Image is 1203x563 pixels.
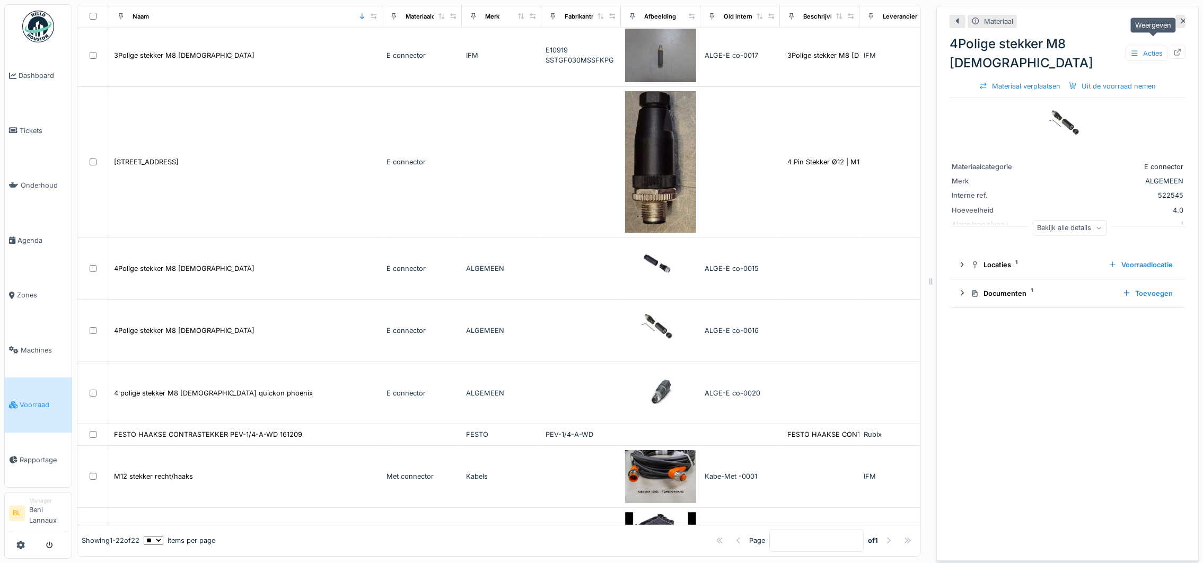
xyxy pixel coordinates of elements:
a: Machines [5,323,72,378]
img: 4 Pin Stekker Ø12 [625,91,696,233]
div: M12 stekker recht/haaks [114,471,193,481]
li: BL [9,505,25,521]
li: Beni Lannaux [29,497,67,530]
span: Tickets [20,126,67,136]
div: Hoeveelheid [952,205,1031,215]
div: Manager [29,497,67,505]
a: Onderhoud [5,158,72,213]
strong: of 1 [868,535,878,546]
a: Dashboard [5,48,72,103]
div: 4Polige stekker M8 [DEMOGRAPHIC_DATA] [950,34,1186,73]
img: 4Polige stekker M8 Male [625,304,696,357]
div: Interne ref. [952,190,1031,200]
div: PEV-1/4-A-WD [546,429,617,439]
span: Agenda [17,235,67,245]
div: items per page [144,535,215,546]
span: Rapportage [20,455,67,465]
div: 3Polige stekker M8 [DEMOGRAPHIC_DATA] E10919 [787,50,952,60]
div: Kabe-Met -0001 [705,471,776,481]
div: ALGE-E co-0015 [705,263,776,274]
div: ALGE-E co-0020 [705,388,776,398]
div: Met connector [387,471,458,481]
span: IFM [864,472,876,480]
div: Uit de voorraad nemen [1065,79,1160,93]
div: Afbeelding [644,12,676,21]
div: IFM [466,50,537,60]
span: Dashboard [19,71,67,81]
div: Materiaal verplaatsen [975,79,1065,93]
div: E connector [387,326,458,336]
div: ALGEMEEN [466,326,537,336]
div: Kabels [466,471,537,481]
div: E connector [387,50,458,60]
div: [STREET_ADDRESS] [114,157,179,167]
a: Tickets [5,103,72,159]
div: E10919 SSTGF030MSSFKPG [546,45,617,65]
div: FESTO HAAKSE CONTRASTEKKER PEV-1/4-A-WD 161209 [787,429,976,439]
a: BL ManagerBeni Lannaux [9,497,67,532]
div: FESTO HAAKSE CONTRASTEKKER PEV-1/4-A-WD 161209 [114,429,302,439]
img: 3Polige stekker M8 Male [625,29,696,82]
div: ALGEMEEN [466,388,537,398]
div: Locaties [971,260,1100,270]
div: 4 polige stekker M8 [DEMOGRAPHIC_DATA] quickon phoenix [114,388,313,398]
span: IFM [864,51,876,59]
img: Badge_color-CXgf-gQk.svg [22,11,54,42]
div: Acties [1126,46,1167,61]
div: Naam [133,12,149,21]
div: Materiaalcategorie [406,12,459,21]
div: E connector [387,157,458,167]
div: 4 Pin Stekker Ø12 | M12 Sensorstekker | Connector [787,157,952,167]
span: Onderhoud [21,180,67,190]
div: FESTO [466,429,537,439]
div: Fabrikantreferentie [565,12,620,21]
div: 4Polige stekker M8 [DEMOGRAPHIC_DATA] [114,326,254,336]
div: ALGE-E co-0017 [705,50,776,60]
div: Old internal reference [724,12,787,21]
span: Zones [17,290,67,300]
div: 3Polige stekker M8 [DEMOGRAPHIC_DATA] [114,50,254,60]
div: Materiaalcategorie [952,162,1031,172]
div: ALGEMEEN [1035,176,1183,186]
div: Documenten [971,288,1114,298]
div: E connector [387,263,458,274]
img: M12 stekker recht/haaks [625,450,696,504]
a: Voorraad [5,377,72,433]
span: Rubix [864,430,882,438]
div: ALGEMEEN [466,263,537,274]
img: 4Polige stekker M8 Male [1041,100,1094,153]
a: Rapportage [5,433,72,488]
div: Materiaal [984,16,1013,27]
div: Bekijk alle details [1033,220,1107,235]
img: Rema Black Chassis Mount 2P Industrial Power Plug, Rated At 160A, 150 V stekker heftruck [625,512,696,552]
div: Beschrijving [803,12,839,21]
a: Zones [5,268,72,323]
a: Agenda [5,213,72,268]
div: 4Polige stekker M8 [DEMOGRAPHIC_DATA] [114,263,254,274]
div: Merk [952,176,1031,186]
div: Weergeven [1130,17,1176,33]
div: Toevoegen [1118,286,1177,301]
span: Voorraad [20,400,67,410]
div: Voorraadlocatie [1104,258,1177,272]
img: 4 polige stekker M8 male quickon phoenix [625,366,696,420]
div: ALGE-E co-0016 [705,326,776,336]
div: Showing 1 - 22 of 22 [82,535,139,546]
div: E connector [387,388,458,398]
img: 4Polige stekker M8 Female [625,242,696,295]
summary: Documenten1Toevoegen [954,284,1181,303]
summary: Locaties1Voorraadlocatie [954,255,1181,275]
div: 4.0 [1035,205,1183,215]
div: 522545 [1035,190,1183,200]
div: Merk [485,12,499,21]
div: E connector [1035,162,1183,172]
div: Leverancier [883,12,917,21]
div: Page [749,535,765,546]
span: Machines [21,345,67,355]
